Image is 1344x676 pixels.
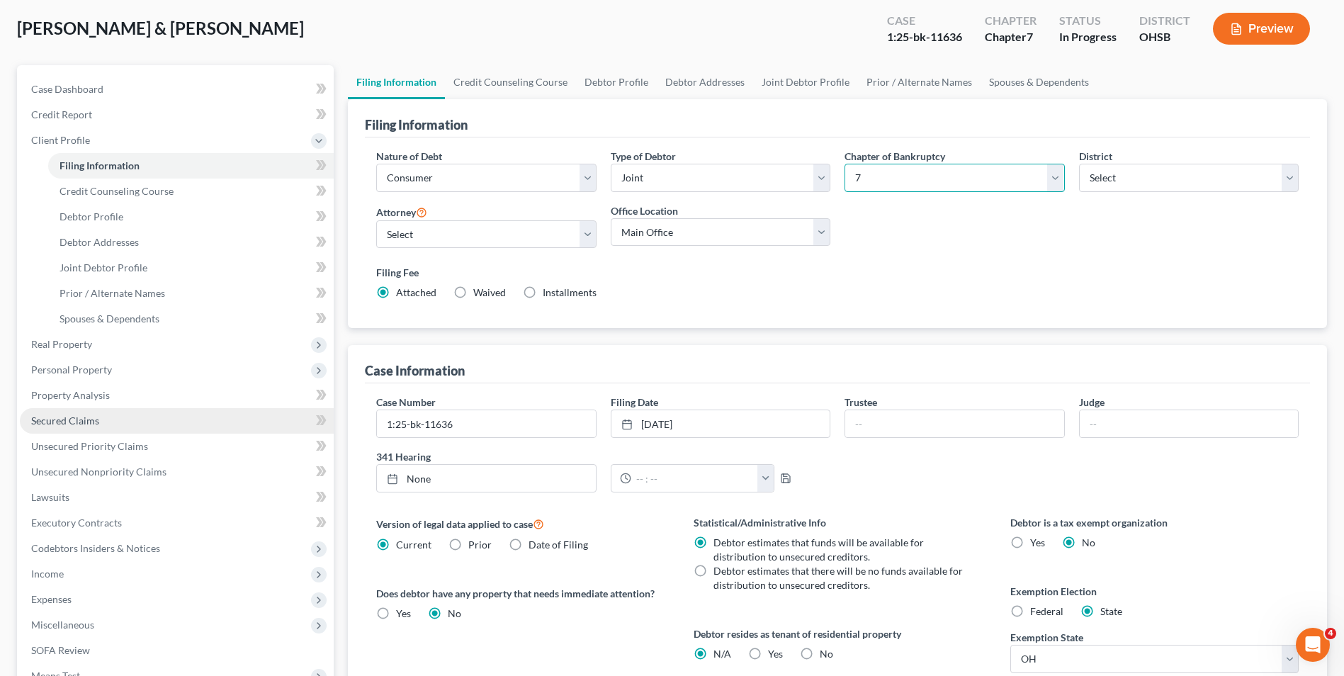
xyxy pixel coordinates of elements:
label: Chapter of Bankruptcy [845,149,945,164]
span: Yes [396,607,411,619]
div: Filing Information [365,116,468,133]
span: Debtor Addresses [60,236,139,248]
a: Credit Counseling Course [445,65,576,99]
input: Enter case number... [377,410,595,437]
span: Date of Filing [529,539,588,551]
span: Debtor estimates that there will be no funds available for distribution to unsecured creditors. [713,565,963,591]
span: 4 [1325,628,1336,639]
span: Expenses [31,593,72,605]
span: Lawsuits [31,491,69,503]
a: Lawsuits [20,485,334,510]
span: Federal [1030,605,1063,617]
label: Filing Date [611,395,658,410]
span: Attached [396,286,436,298]
span: N/A [713,648,731,660]
span: Prior / Alternate Names [60,287,165,299]
button: Preview [1213,13,1310,45]
a: Debtor Profile [576,65,657,99]
span: SOFA Review [31,644,90,656]
span: No [1082,536,1095,548]
a: None [377,465,595,492]
span: Debtor Profile [60,210,123,222]
a: Debtor Profile [48,204,334,230]
a: Filing Information [348,65,445,99]
input: -- : -- [631,465,758,492]
span: Spouses & Dependents [60,312,159,325]
span: Current [396,539,431,551]
div: District [1139,13,1190,29]
a: Prior / Alternate Names [48,281,334,306]
span: Miscellaneous [31,619,94,631]
a: Unsecured Nonpriority Claims [20,459,334,485]
a: Credit Counseling Course [48,179,334,204]
div: Case Information [365,362,465,379]
label: Debtor resides as tenant of residential property [694,626,982,641]
span: Filing Information [60,159,140,171]
span: Prior [468,539,492,551]
a: Joint Debtor Profile [753,65,858,99]
div: Chapter [985,13,1037,29]
label: Exemption Election [1010,584,1299,599]
label: Office Location [611,203,678,218]
a: Spouses & Dependents [981,65,1097,99]
span: 7 [1027,30,1033,43]
div: Status [1059,13,1117,29]
span: Real Property [31,338,92,350]
span: Income [31,568,64,580]
label: Trustee [845,395,877,410]
div: In Progress [1059,29,1117,45]
a: Secured Claims [20,408,334,434]
span: Waived [473,286,506,298]
span: Installments [543,286,597,298]
div: OHSB [1139,29,1190,45]
a: Debtor Addresses [48,230,334,255]
span: Property Analysis [31,389,110,401]
a: Joint Debtor Profile [48,255,334,281]
span: Unsecured Nonpriority Claims [31,466,166,478]
a: Case Dashboard [20,77,334,102]
span: Credit Counseling Course [60,185,174,197]
a: Unsecured Priority Claims [20,434,334,459]
span: Debtor estimates that funds will be available for distribution to unsecured creditors. [713,536,924,563]
label: Statistical/Administrative Info [694,515,982,530]
a: Credit Report [20,102,334,128]
label: Version of legal data applied to case [376,515,665,532]
span: State [1100,605,1122,617]
span: Joint Debtor Profile [60,261,147,274]
label: Type of Debtor [611,149,676,164]
a: Spouses & Dependents [48,306,334,332]
span: Executory Contracts [31,517,122,529]
label: Exemption State [1010,630,1083,645]
span: Yes [1030,536,1045,548]
div: 1:25-bk-11636 [887,29,962,45]
a: Executory Contracts [20,510,334,536]
label: Filing Fee [376,265,1299,280]
a: Property Analysis [20,383,334,408]
label: Judge [1079,395,1105,410]
span: No [448,607,461,619]
div: Chapter [985,29,1037,45]
label: Case Number [376,395,436,410]
label: 341 Hearing [369,449,837,464]
div: Case [887,13,962,29]
label: District [1079,149,1112,164]
span: Credit Report [31,108,92,120]
a: SOFA Review [20,638,334,663]
span: Secured Claims [31,415,99,427]
span: Yes [768,648,783,660]
label: Nature of Debt [376,149,442,164]
span: Client Profile [31,134,90,146]
span: Unsecured Priority Claims [31,440,148,452]
label: Does debtor have any property that needs immediate attention? [376,586,665,601]
input: -- [1080,410,1298,437]
a: Filing Information [48,153,334,179]
span: Codebtors Insiders & Notices [31,542,160,554]
span: No [820,648,833,660]
span: [PERSON_NAME] & [PERSON_NAME] [17,18,304,38]
span: Personal Property [31,364,112,376]
a: Prior / Alternate Names [858,65,981,99]
label: Attorney [376,203,427,220]
input: -- [845,410,1063,437]
label: Debtor is a tax exempt organization [1010,515,1299,530]
span: Case Dashboard [31,83,103,95]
